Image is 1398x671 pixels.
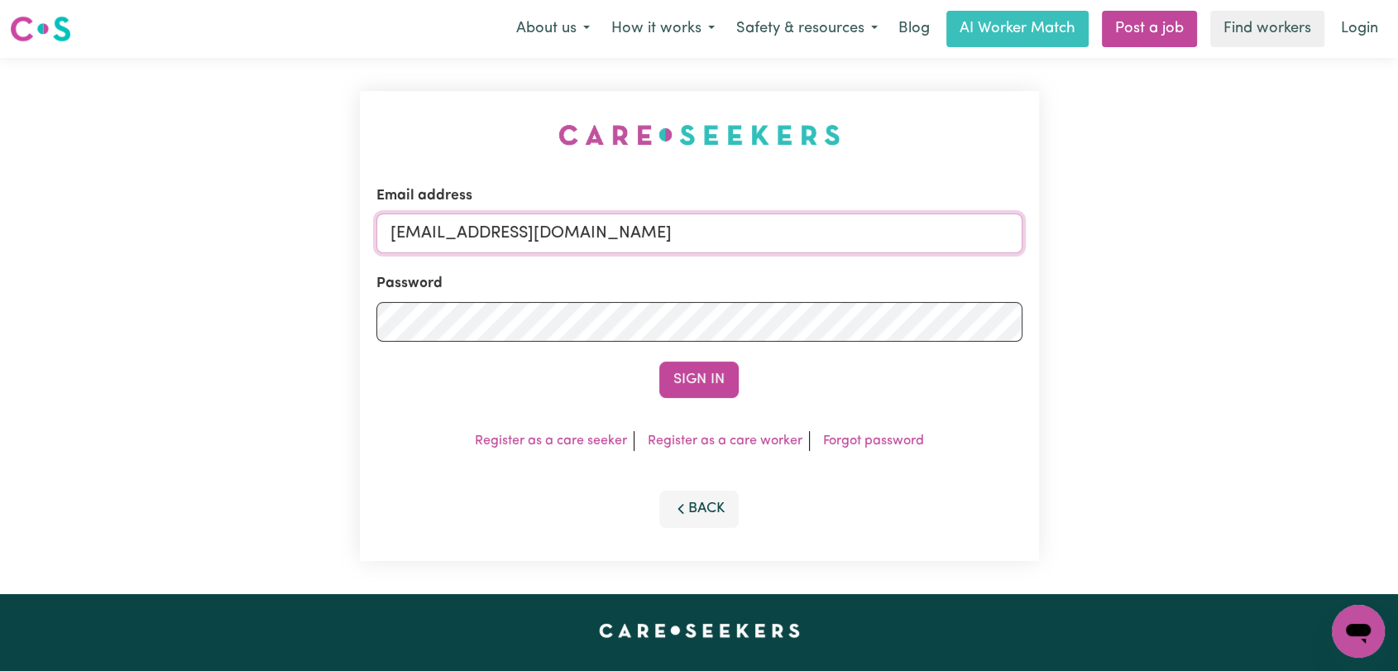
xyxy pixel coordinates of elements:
a: Post a job [1102,11,1197,47]
iframe: Button to launch messaging window [1332,605,1385,658]
button: How it works [601,12,725,46]
a: Blog [888,11,940,47]
label: Password [376,273,443,295]
button: About us [505,12,601,46]
a: Register as a care seeker [475,434,627,448]
a: Careseekers home page [599,624,800,637]
button: Back [659,491,739,527]
button: Sign In [659,362,739,398]
img: Careseekers logo [10,14,71,44]
input: Email address [376,213,1022,253]
a: Forgot password [823,434,924,448]
label: Email address [376,185,472,207]
a: AI Worker Match [946,11,1089,47]
button: Safety & resources [725,12,888,46]
a: Login [1331,11,1388,47]
a: Register as a care worker [648,434,802,448]
a: Careseekers logo [10,10,71,48]
a: Find workers [1210,11,1324,47]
